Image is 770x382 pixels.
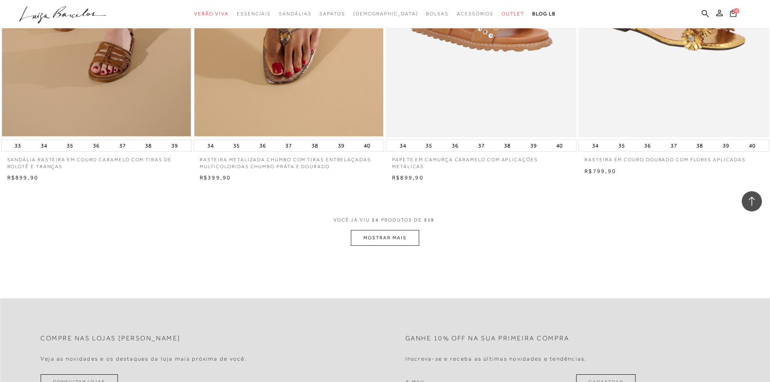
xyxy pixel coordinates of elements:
[353,11,418,17] span: [DEMOGRAPHIC_DATA]
[457,11,494,17] span: Acessórios
[386,152,576,170] a: PAPETE EM CAMURÇA CARAMELO COM APLICAÇÕES METÁLICAS
[449,140,461,151] button: 36
[231,140,242,151] button: 35
[584,168,616,174] span: R$799,90
[237,6,271,21] a: categoryNavScreenReaderText
[476,140,487,151] button: 37
[457,6,494,21] a: categoryNavScreenReaderText
[694,140,705,151] button: 38
[40,335,181,342] h2: Compre nas lojas [PERSON_NAME]
[38,140,50,151] button: 34
[91,140,102,151] button: 36
[117,140,128,151] button: 37
[283,140,294,151] button: 37
[257,140,268,151] button: 36
[319,6,345,21] a: categoryNavScreenReaderText
[64,140,76,151] button: 35
[424,217,435,223] span: 519
[361,140,373,151] button: 40
[279,6,311,21] a: categoryNavScreenReaderText
[279,11,311,17] span: Sandálias
[668,140,679,151] button: 37
[194,152,384,170] a: RASTEIRA METALIZADA CHUMBO COM TIRAS ENTRELAÇADAS MULTICOLORIDAS CHUMBO PRATA E DOURADO
[405,355,587,362] h4: Inscreva-se e receba as últimas novidades e tendências.
[590,140,601,151] button: 34
[40,355,247,362] h4: Veja as novidades e os destaques da loja mais próxima de você.
[372,217,379,223] span: 24
[194,6,229,21] a: categoryNavScreenReaderText
[616,140,627,151] button: 35
[502,11,524,17] span: Outlet
[502,6,524,21] a: categoryNavScreenReaderText
[143,140,154,151] button: 38
[333,217,437,223] span: VOCÊ JÁ VIU PRODUTOS DE
[554,140,565,151] button: 40
[1,152,192,170] a: SANDÁLIA RASTEIRA EM COURO CARAMELO COM TIRAS DE ROLOTÊ E TRANÇAS
[532,6,556,21] a: BLOG LB
[397,140,409,151] button: 34
[205,140,216,151] button: 34
[169,140,180,151] button: 39
[502,140,513,151] button: 38
[578,152,769,163] a: RASTEIRA EM COURO DOURADO COM FLORES APLICADAS
[237,11,271,17] span: Essenciais
[319,11,345,17] span: Sapatos
[528,140,539,151] button: 39
[12,140,23,151] button: 33
[392,174,424,181] span: R$899,90
[423,140,435,151] button: 35
[7,174,39,181] span: R$899,90
[642,140,653,151] button: 36
[720,140,732,151] button: 39
[335,140,347,151] button: 39
[309,140,321,151] button: 38
[426,6,449,21] a: categoryNavScreenReaderText
[351,230,419,246] button: MOSTRAR MAIS
[200,174,231,181] span: R$399,90
[747,140,758,151] button: 40
[353,6,418,21] a: noSubCategoriesText
[405,335,570,342] h2: Ganhe 10% off na sua primeira compra
[194,11,229,17] span: Verão Viva
[426,11,449,17] span: Bolsas
[734,8,739,14] span: 0
[532,11,556,17] span: BLOG LB
[728,9,739,20] button: 0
